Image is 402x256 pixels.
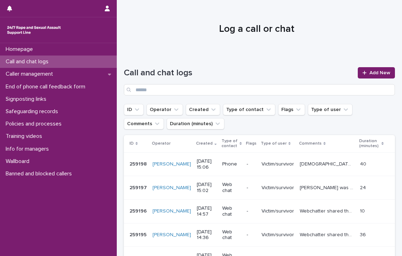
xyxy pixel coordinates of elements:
tr: 259196259196 [PERSON_NAME] [DATE] 14:57Web chat-Victim/survivorWebchatter shared that they are wa... [124,199,395,223]
button: Created [186,104,220,115]
p: 40 [360,160,368,167]
p: - [247,185,256,191]
p: Flags [246,140,257,147]
button: Flags [278,104,305,115]
p: 259197 [130,184,148,191]
tr: 259195259195 [PERSON_NAME] [DATE] 14:36Web chat-Victim/survivorWebchatter shared that they were s... [124,223,395,247]
p: ID [130,140,134,147]
p: Operator [152,140,171,147]
p: [DATE] 15:02 [197,182,217,194]
p: - [247,232,256,238]
p: Type of user [261,140,287,147]
p: Info for managers [3,146,54,152]
p: - [247,208,256,214]
tr: 259198259198 [PERSON_NAME] [DATE] 15:06Phone-Victim/survivor[DEMOGRAPHIC_DATA] called Shao needed... [124,152,395,176]
tr: 259197259197 [PERSON_NAME] [DATE] 15:02Web chat-Victim/survivor[PERSON_NAME] was exploring what h... [124,176,395,200]
a: [PERSON_NAME] [153,161,191,167]
button: Type of contact [223,104,275,115]
a: Add New [358,67,395,78]
p: Signposting links [3,96,52,103]
p: Call and chat logs [3,58,54,65]
p: Policies and processes [3,121,67,127]
p: Webchatter shared that they are waiting for support from a local RCC and explored their emotions ... [300,207,356,214]
p: Caller was exploring what had happened over the last few days with their ex partner. After explor... [300,184,356,191]
p: Victim/survivor [262,185,294,191]
p: - [247,161,256,167]
p: 36 [360,231,367,238]
p: Web chat [222,229,241,241]
p: [DATE] 14:57 [197,205,217,217]
p: Web chat [222,205,241,217]
p: Training videos [3,133,48,140]
button: ID [124,104,144,115]
h1: Call and chat logs [124,68,354,78]
p: Lady called Shao needed emotional support. She was very distressed and crying at first. She got a... [300,160,356,167]
p: 259198 [130,160,148,167]
p: Webchatter shared that they were sexually assaulted yesterday, explored their feelings and inform... [300,231,356,238]
p: Banned and blocked callers [3,170,77,177]
p: Victim/survivor [262,232,294,238]
button: Type of user [308,104,352,115]
p: 24 [360,184,367,191]
h1: Log a call or chat [124,23,390,35]
a: [PERSON_NAME] [153,208,191,214]
p: 10 [360,207,366,214]
p: Caller management [3,71,59,77]
p: Duration (minutes) [359,137,380,150]
button: Operator [147,104,183,115]
span: Add New [369,70,390,75]
a: [PERSON_NAME] [153,185,191,191]
p: 259195 [130,231,148,238]
p: Type of contact [222,137,238,150]
p: 259196 [130,207,148,214]
p: End of phone call feedback form [3,83,91,90]
p: Web chat [222,182,241,194]
p: Wallboard [3,158,35,165]
p: Victim/survivor [262,208,294,214]
p: Victim/survivor [262,161,294,167]
p: Created [196,140,213,147]
p: Homepage [3,46,39,53]
p: [DATE] 14:36 [197,229,217,241]
p: Phone [222,161,241,167]
button: Duration (minutes) [167,118,224,129]
p: [DATE] 15:06 [197,158,217,170]
p: Comments [299,140,322,147]
input: Search [124,84,395,95]
a: [PERSON_NAME] [153,232,191,238]
button: Comments [124,118,164,129]
p: Safeguarding records [3,108,64,115]
img: rhQMoQhaT3yELyF149Cw [6,23,62,37]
